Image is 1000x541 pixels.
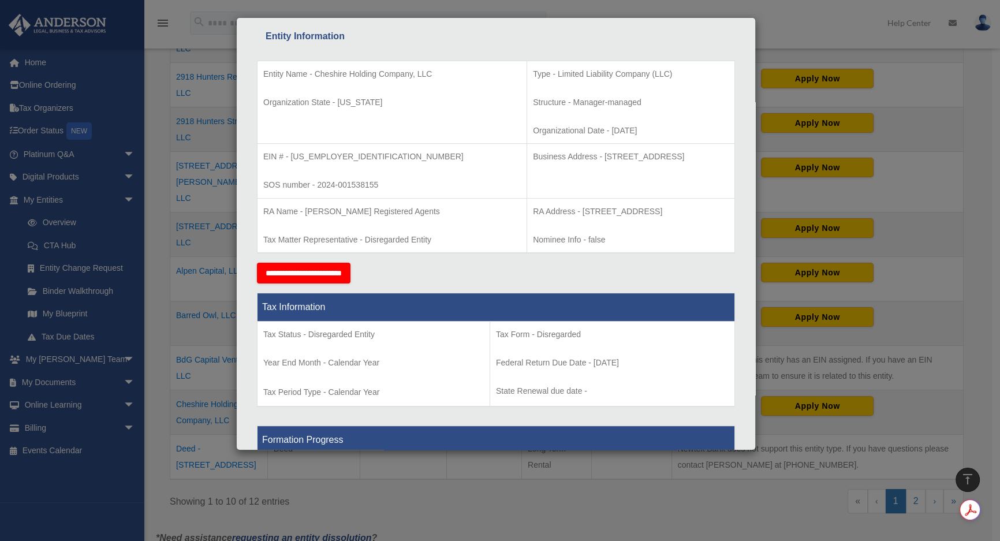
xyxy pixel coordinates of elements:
[496,384,729,398] p: State Renewal due date -
[496,327,729,342] p: Tax Form - Disregarded
[258,426,735,454] th: Formation Progress
[263,150,521,164] p: EIN # - [US_EMPLOYER_IDENTIFICATION_NUMBER]
[533,124,729,138] p: Organizational Date - [DATE]
[258,322,490,407] td: Tax Period Type - Calendar Year
[263,67,521,81] p: Entity Name - Cheshire Holding Company, LLC
[266,28,726,44] div: Entity Information
[496,356,729,370] p: Federal Return Due Date - [DATE]
[533,67,729,81] p: Type - Limited Liability Company (LLC)
[533,233,729,247] p: Nominee Info - false
[533,204,729,219] p: RA Address - [STREET_ADDRESS]
[263,95,521,110] p: Organization State - [US_STATE]
[263,204,521,219] p: RA Name - [PERSON_NAME] Registered Agents
[258,293,735,322] th: Tax Information
[263,356,484,370] p: Year End Month - Calendar Year
[263,178,521,192] p: SOS number - 2024-001538155
[533,95,729,110] p: Structure - Manager-managed
[263,327,484,342] p: Tax Status - Disregarded Entity
[533,150,729,164] p: Business Address - [STREET_ADDRESS]
[263,233,521,247] p: Tax Matter Representative - Disregarded Entity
